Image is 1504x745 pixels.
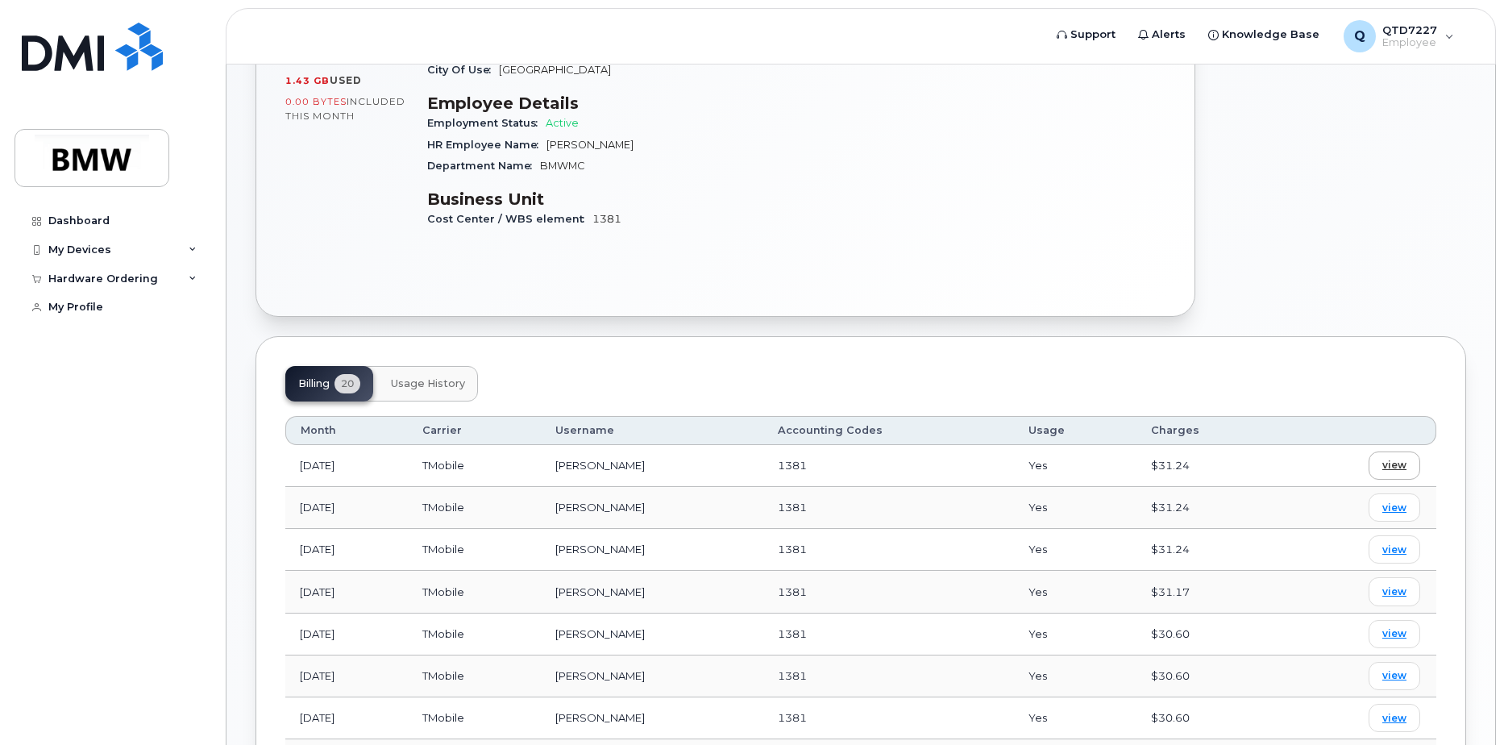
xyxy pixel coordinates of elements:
td: [DATE] [285,656,408,697]
th: Carrier [408,416,541,445]
td: Yes [1014,529,1136,571]
a: view [1369,577,1420,606]
span: QTD7227 [1382,23,1437,36]
span: 1381 [592,213,621,225]
div: $31.24 [1151,458,1267,473]
div: QTD7227 [1332,20,1465,52]
div: $31.17 [1151,585,1267,600]
h3: Employee Details [427,94,787,113]
td: Yes [1014,656,1136,697]
span: 1381 [778,459,807,472]
a: view [1369,704,1420,732]
a: view [1369,493,1420,522]
span: 1381 [778,627,807,640]
a: view [1369,535,1420,564]
a: view [1369,620,1420,648]
td: Yes [1014,445,1136,487]
span: 1381 [778,669,807,682]
h3: Business Unit [427,189,787,209]
th: Username [541,416,763,445]
td: Yes [1014,487,1136,529]
td: [PERSON_NAME] [541,697,763,739]
a: view [1369,662,1420,690]
span: view [1382,543,1406,557]
td: [PERSON_NAME] [541,656,763,697]
td: [PERSON_NAME] [541,529,763,571]
a: view [1369,452,1420,480]
span: Knowledge Base [1222,27,1319,43]
td: [PERSON_NAME] [541,614,763,656]
span: 1381 [778,501,807,514]
iframe: Messenger Launcher [1434,675,1492,733]
span: view [1382,668,1406,683]
span: BMWMC [540,160,585,172]
td: Yes [1014,697,1136,739]
td: TMobile [408,571,541,613]
span: 1.43 GB [285,75,330,86]
span: Department Name [427,160,540,172]
div: $31.24 [1151,542,1267,557]
span: Employee [1382,36,1437,49]
span: City Of Use [427,64,499,76]
span: [GEOGRAPHIC_DATA] [499,64,611,76]
td: [DATE] [285,487,408,529]
span: 0.00 Bytes [285,96,347,107]
span: 1381 [778,711,807,724]
span: Alerts [1152,27,1186,43]
span: 1381 [778,585,807,598]
span: view [1382,585,1406,599]
span: view [1382,626,1406,641]
td: TMobile [408,487,541,529]
span: Active [546,117,579,129]
td: [DATE] [285,445,408,487]
span: HR Employee Name [427,139,546,151]
span: view [1382,458,1406,472]
span: included this month [285,95,405,122]
span: Support [1070,27,1116,43]
a: Support [1045,19,1127,51]
td: TMobile [408,697,541,739]
a: Knowledge Base [1197,19,1331,51]
td: [DATE] [285,529,408,571]
td: TMobile [408,445,541,487]
td: [PERSON_NAME] [541,571,763,613]
span: [PERSON_NAME] [546,139,634,151]
td: TMobile [408,614,541,656]
td: Yes [1014,571,1136,613]
a: Alerts [1127,19,1197,51]
div: $30.60 [1151,626,1267,642]
span: Cost Center / WBS element [427,213,592,225]
span: used [330,74,362,86]
td: [DATE] [285,697,408,739]
span: view [1382,501,1406,515]
div: $31.24 [1151,500,1267,515]
td: TMobile [408,529,541,571]
th: Charges [1136,416,1282,445]
div: $30.60 [1151,668,1267,684]
span: Q [1354,27,1365,46]
th: Month [285,416,408,445]
td: [DATE] [285,571,408,613]
td: [PERSON_NAME] [541,487,763,529]
td: Yes [1014,614,1136,656]
span: view [1382,711,1406,726]
div: $30.60 [1151,710,1267,726]
td: TMobile [408,656,541,697]
th: Usage [1014,416,1136,445]
span: Employment Status [427,117,546,129]
span: 1381 [778,543,807,556]
th: Accounting Codes [763,416,1014,445]
span: Usage History [391,377,465,390]
td: [DATE] [285,614,408,656]
td: [PERSON_NAME] [541,445,763,487]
